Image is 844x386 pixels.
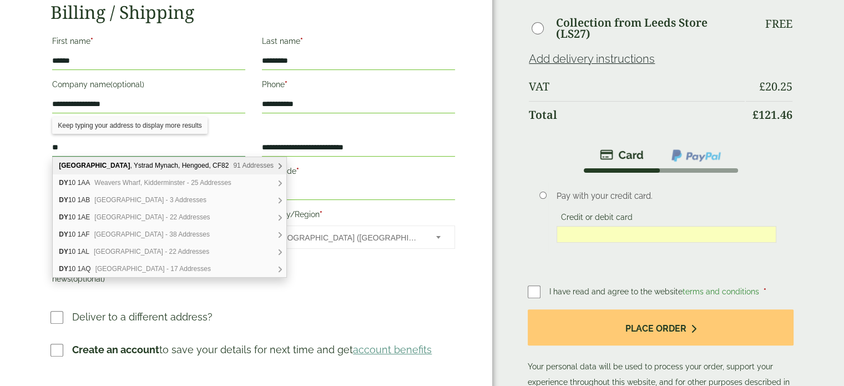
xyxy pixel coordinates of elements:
[94,179,231,187] span: Weavers Wharf, Kidderminster - 25 Addresses
[53,260,286,277] div: DY10 1AQ
[94,230,210,238] span: [GEOGRAPHIC_DATA] - 38 Addresses
[53,157,286,174] div: Dyffryn Business Park, Ystrad Mynach, Hengoed, CF82
[71,274,105,283] span: (optional)
[529,52,655,66] a: Add delivery instructions
[529,101,745,128] th: Total
[50,2,457,23] h2: Billing / Shipping
[752,107,792,122] bdi: 121.46
[53,243,286,260] div: DY10 1AL
[320,210,322,219] abbr: required
[353,344,432,355] a: account benefits
[233,162,274,169] span: 91 Addresses
[529,73,745,100] th: VAT
[95,265,211,273] span: [GEOGRAPHIC_DATA] - 17 Addresses
[53,174,286,192] div: DY10 1AA
[72,344,159,355] strong: Create an account
[94,248,209,255] span: [GEOGRAPHIC_DATA] - 22 Addresses
[549,287,761,296] span: I have read and agree to the website
[262,225,455,249] span: Country/Region
[683,287,759,296] a: terms and conditions
[52,33,245,52] label: First name
[765,17,792,31] p: Free
[52,117,207,134] div: Keep typing your address to display more results
[528,309,794,345] button: Place order
[53,209,286,226] div: DY10 1AE
[59,248,68,255] b: DY
[262,207,455,225] label: Country/Region
[557,213,637,225] label: Credit or debit card
[94,213,210,221] span: [GEOGRAPHIC_DATA] - 22 Addresses
[59,265,68,273] b: DY
[759,79,765,94] span: £
[557,190,776,202] p: Pay with your credit card.
[90,37,93,46] abbr: required
[296,167,299,176] abbr: required
[285,80,287,89] abbr: required
[53,192,286,209] div: DY10 1AB
[670,148,722,163] img: ppcp-gateway.png
[556,17,745,39] label: Collection from Leeds Store (LS27)
[759,79,792,94] bdi: 20.25
[560,229,773,239] iframe: Secure card payment input frame
[59,213,68,221] b: DY
[274,226,421,249] span: United Kingdom (UK)
[94,196,206,204] span: [GEOGRAPHIC_DATA] - 3 Addresses
[59,230,68,238] b: DY
[110,80,144,89] span: (optional)
[262,33,455,52] label: Last name
[59,179,68,187] b: DY
[600,148,644,162] img: stripe.png
[300,37,303,46] abbr: required
[72,309,213,324] p: Deliver to a different address?
[752,107,759,122] span: £
[72,342,432,357] p: to save your details for next time and get
[262,163,455,182] label: Postcode
[764,287,766,296] abbr: required
[52,77,245,96] label: Company name
[59,162,130,169] b: [GEOGRAPHIC_DATA]
[59,196,68,204] b: DY
[262,77,455,96] label: Phone
[53,226,286,243] div: DY10 1AF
